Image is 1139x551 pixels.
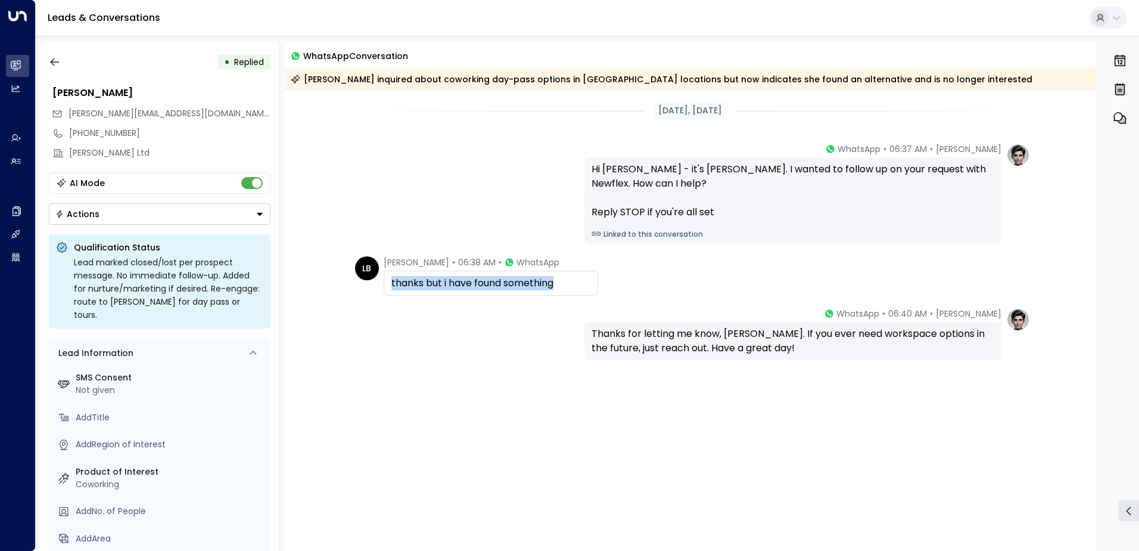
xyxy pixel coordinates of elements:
div: thanks but i have found something [391,276,590,290]
div: [PHONE_NUMBER] [69,127,270,140]
span: • [930,308,933,320]
img: profile-logo.png [1006,308,1030,332]
span: [PERSON_NAME] [936,308,1001,320]
div: AddRegion of Interest [76,438,266,451]
div: Hi [PERSON_NAME] - it's [PERSON_NAME]. I wanted to follow up on your request with Newflex. How ca... [592,162,994,219]
div: [PERSON_NAME] Ltd [69,147,270,159]
div: [PERSON_NAME] inquired about coworking day-pass options in [GEOGRAPHIC_DATA] locations but now in... [291,73,1032,85]
span: 06:38 AM [458,256,496,268]
div: AddArea [76,533,266,545]
span: 06:37 AM [889,143,927,155]
div: Not given [76,384,266,397]
span: • [452,256,455,268]
a: Leads & Conversations [48,11,160,24]
div: AddTitle [76,411,266,424]
div: [PERSON_NAME] [52,86,270,100]
span: • [883,143,886,155]
span: • [882,308,885,320]
div: Coworking [76,478,266,491]
span: [PERSON_NAME] [384,256,449,268]
p: Qualification Status [74,242,263,253]
div: Actions [55,209,99,219]
span: WhatsApp [838,143,880,155]
button: Actions [49,203,270,225]
span: 06:40 AM [888,308,927,320]
div: • [224,51,230,73]
div: [DATE], [DATE] [653,102,727,119]
span: WhatsApp [836,308,879,320]
label: SMS Consent [76,372,266,384]
div: AI Mode [70,177,105,189]
div: Button group with a nested menu [49,203,270,225]
div: Lead marked closed/lost per prospect message. No immediate follow-up. Added for nurture/marketing... [74,256,263,321]
div: AddNo. of People [76,505,266,518]
div: Lead Information [54,347,133,360]
span: [PERSON_NAME] [936,143,1001,155]
div: Thanks for letting me know, [PERSON_NAME]. If you ever need workspace options in the future, just... [592,327,994,355]
div: LB [355,256,379,280]
span: WhatsApp Conversation [303,49,408,63]
span: • [499,256,502,268]
label: Product of Interest [76,466,266,478]
a: Linked to this conversation [592,229,994,240]
span: Replied [234,56,264,68]
span: lisa@lisabakerltd.com [69,107,270,120]
span: • [930,143,933,155]
span: WhatsApp [516,256,559,268]
img: profile-logo.png [1006,143,1030,167]
span: [PERSON_NAME][EMAIL_ADDRESS][DOMAIN_NAME] [69,107,272,119]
